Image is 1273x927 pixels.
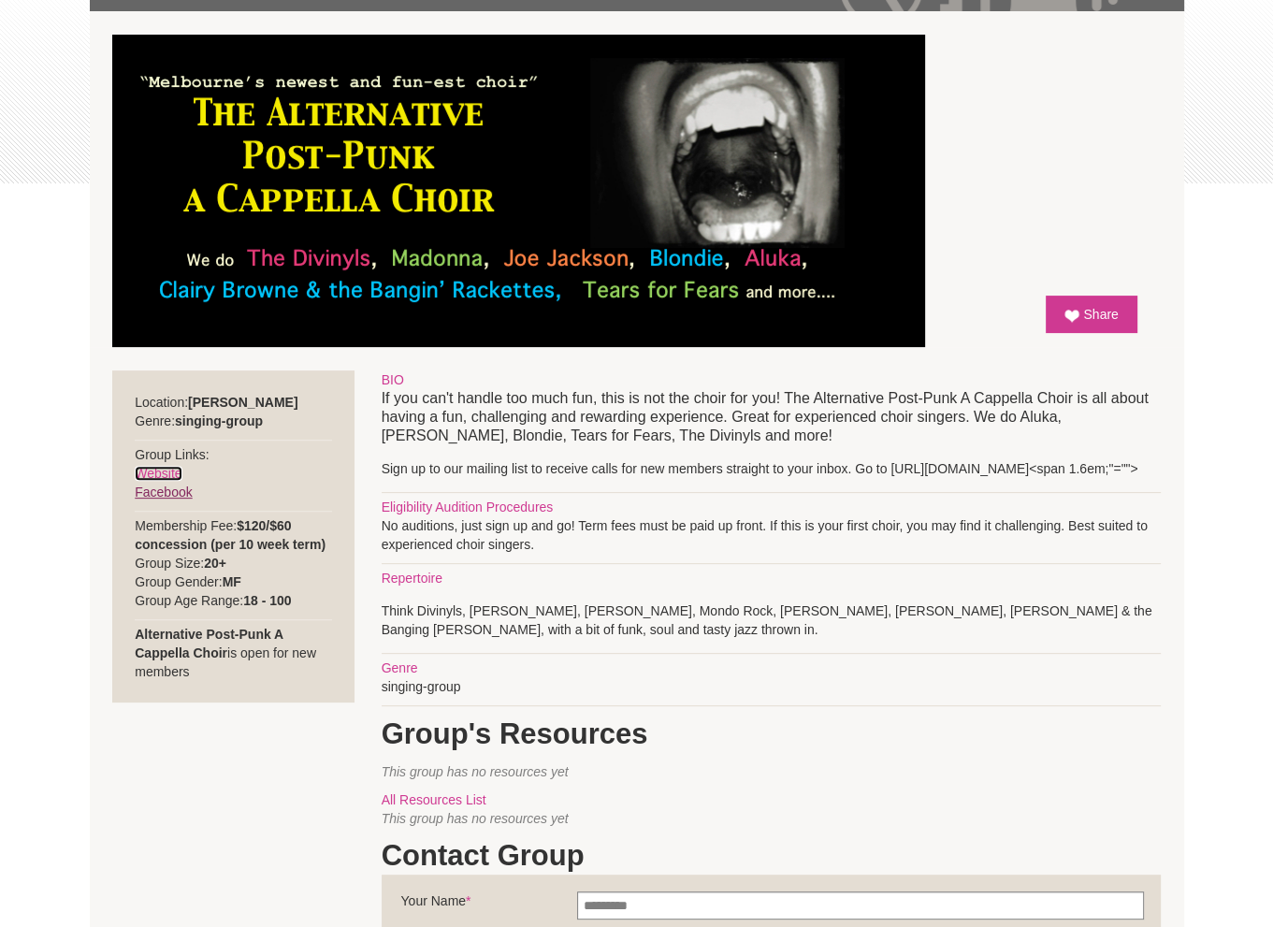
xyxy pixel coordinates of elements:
strong: singing-group [175,413,263,428]
strong: [PERSON_NAME] [188,395,297,410]
a: Share [1046,296,1136,333]
div: Repertoire [382,569,1161,587]
strong: MF [223,574,241,589]
div: All Resources List [382,790,1161,809]
strong: 18 - 100 [243,593,291,608]
div: Eligibility Audition Procedures [382,498,1161,516]
div: Genre [382,659,1161,677]
p: Sign up to our mailing list to receive calls for new members straight to your inbox. Go to [URL][... [382,459,1161,478]
h1: Group's Resources [382,716,1161,753]
strong: Alternative Post-Punk A Cappella Choir [135,627,282,660]
div: BIO [382,370,1161,389]
h1: Contact Group [382,837,1161,875]
img: Alternative Post-Punk A Cappella Choir [112,35,925,347]
a: Facebook [135,485,192,500]
p: If you can't handle too much fun, this is not the choir for you! The Alternative Post-Punk A Capp... [382,389,1161,445]
div: Location: Genre: Group Links: Membership Fee: Group Size: Group Gender: Group Age Range: is open ... [112,370,354,703]
span: This group has no resources yet [382,811,569,826]
strong: 20+ [204,556,226,571]
span: This group has no resources yet [382,764,569,779]
strong: $120/$60 concession (per 10 week term) [135,518,325,552]
label: Your Name [401,891,577,920]
a: Website [135,466,181,481]
p: Think Divinyls, [PERSON_NAME], [PERSON_NAME], Mondo Rock, [PERSON_NAME], [PERSON_NAME], [PERSON_N... [382,601,1161,639]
